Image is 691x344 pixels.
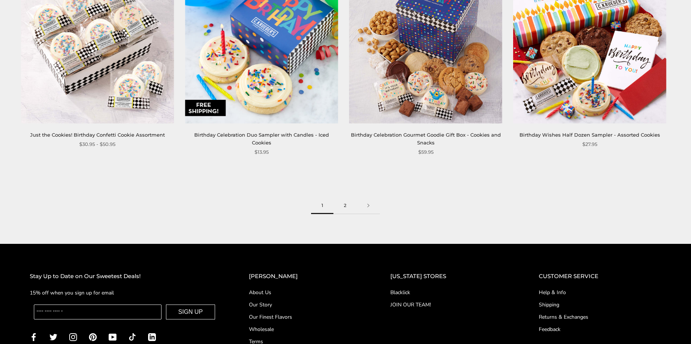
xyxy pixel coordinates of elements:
[249,272,361,281] h2: [PERSON_NAME]
[333,197,357,214] a: 2
[49,332,57,341] a: Twitter
[194,132,329,146] a: Birthday Celebration Duo Sampler with Candles - Iced Cookies
[30,332,38,341] a: Facebook
[390,289,509,296] a: Blacklick
[539,301,661,309] a: Shipping
[418,148,434,156] span: $59.95
[79,140,115,148] span: $30.95 - $50.95
[357,197,380,214] a: Next page
[539,272,661,281] h2: CUSTOMER SERVICE
[89,332,97,341] a: Pinterest
[69,332,77,341] a: Instagram
[34,305,161,319] input: Enter your email
[539,313,661,321] a: Returns & Exchanges
[109,332,116,341] a: YouTube
[390,272,509,281] h2: [US_STATE] STORES
[539,325,661,333] a: Feedback
[30,272,219,281] h2: Stay Up to Date on Our Sweetest Deals!
[390,301,509,309] a: JOIN OUR TEAM!
[311,197,333,214] span: 1
[128,332,136,341] a: TikTok
[351,132,501,146] a: Birthday Celebration Gourmet Goodie Gift Box - Cookies and Snacks
[30,289,219,297] p: 15% off when you sign up for email
[249,301,361,309] a: Our Story
[30,132,165,138] a: Just the Cookies! Birthday Confetti Cookie Assortment
[166,305,215,319] button: SIGN UP
[249,289,361,296] a: About Us
[582,140,597,148] span: $27.95
[519,132,660,138] a: Birthday Wishes Half Dozen Sampler - Assorted Cookies
[249,325,361,333] a: Wholesale
[249,313,361,321] a: Our Finest Flavors
[539,289,661,296] a: Help & Info
[148,332,156,341] a: LinkedIn
[255,148,269,156] span: $13.95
